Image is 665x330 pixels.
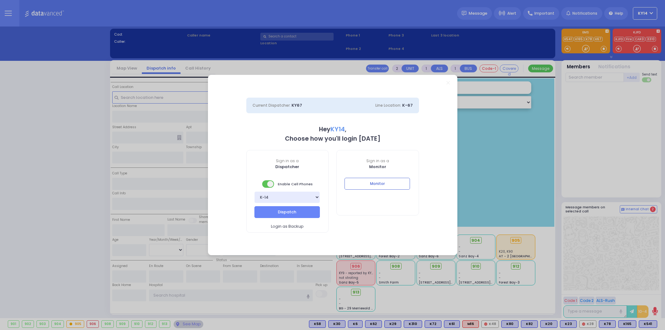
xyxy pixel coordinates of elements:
span: KY14 [330,125,345,133]
a: Close [446,81,450,85]
span: Line Location: [375,103,401,108]
span: Login as Backup [271,223,304,230]
button: Dispatch [254,206,320,218]
b: Hey , [319,125,346,133]
span: Sign in as a [247,158,329,164]
span: Current Dispatcher: [253,103,291,108]
span: Sign in as a [337,158,419,164]
b: Dispatcher [275,164,299,170]
button: Monitor [345,178,410,190]
b: Choose how you'll login [DATE] [285,134,380,143]
span: Enable Cell Phones [262,180,313,188]
span: KY67 [292,102,302,108]
span: K-67 [402,102,413,108]
b: Monitor [369,164,386,170]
